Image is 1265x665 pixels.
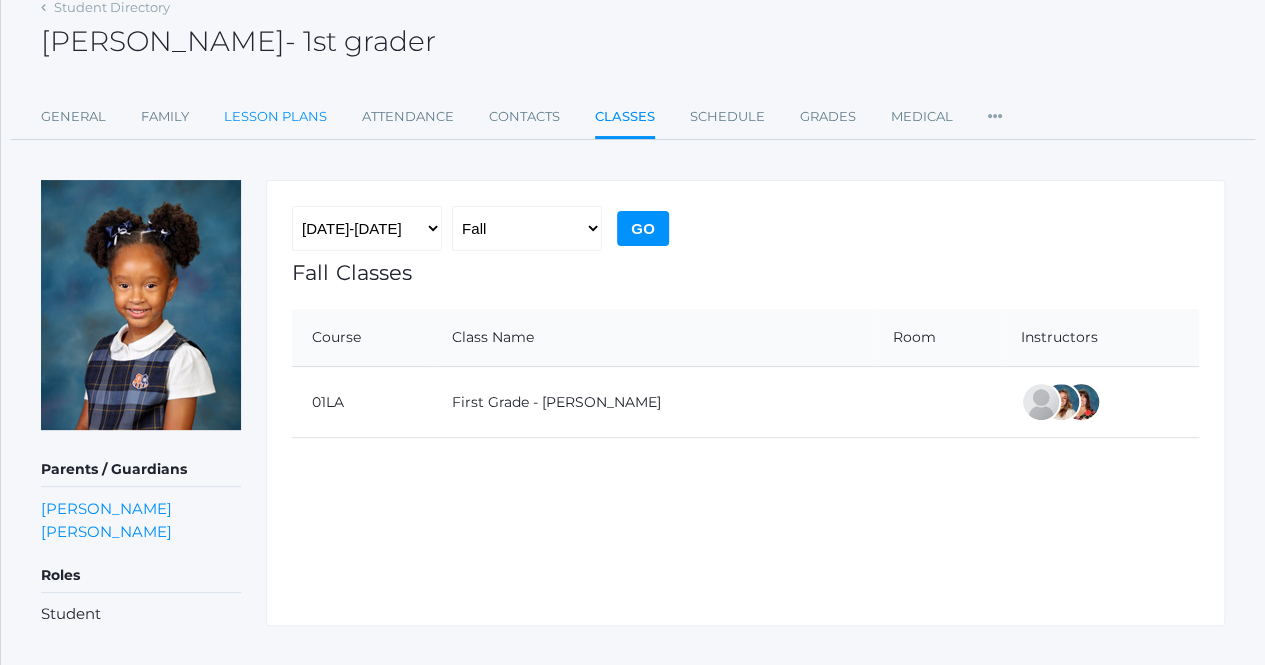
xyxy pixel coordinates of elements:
[1021,382,1061,422] div: Jaimie Watson
[41,97,106,137] a: General
[1001,309,1199,367] th: Instructors
[1041,382,1081,422] div: Liv Barber
[41,180,241,430] img: Crue Harris
[224,97,327,137] a: Lesson Plans
[362,97,454,137] a: Attendance
[285,24,436,58] span: - 1st grader
[452,393,661,411] a: First Grade - [PERSON_NAME]
[141,97,189,137] a: Family
[800,97,856,137] a: Grades
[41,453,241,487] h5: Parents / Guardians
[292,309,432,367] th: Course
[873,309,1001,367] th: Room
[41,520,172,543] a: [PERSON_NAME]
[617,211,669,246] input: Go
[41,603,241,626] li: Student
[432,309,873,367] th: Class Name
[489,97,560,137] a: Contacts
[41,26,436,57] h2: [PERSON_NAME]
[41,559,241,593] h5: Roles
[595,97,655,140] a: Classes
[41,497,172,520] a: [PERSON_NAME]
[292,367,432,438] td: 01LA
[891,97,953,137] a: Medical
[292,261,1199,284] h1: Fall Classes
[690,97,765,137] a: Schedule
[1061,382,1101,422] div: Heather Wallock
